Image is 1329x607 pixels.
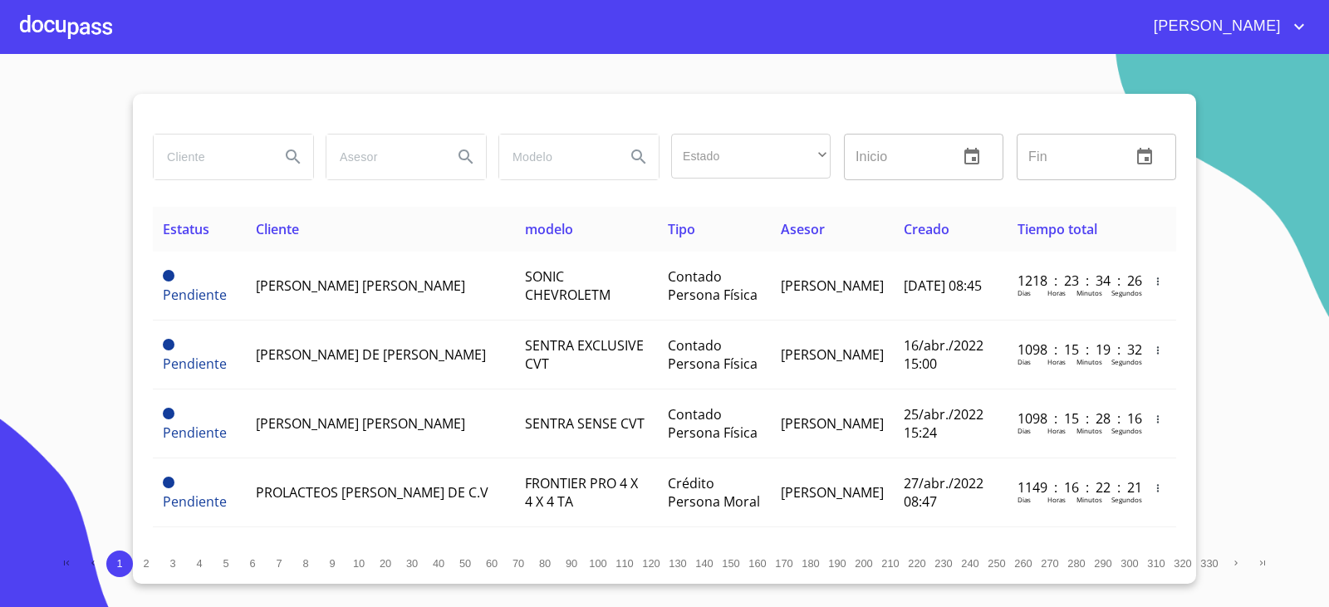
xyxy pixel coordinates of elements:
[372,551,399,577] button: 20
[961,557,978,570] span: 240
[525,220,573,238] span: modelo
[781,345,884,364] span: [PERSON_NAME]
[143,557,149,570] span: 2
[904,277,982,295] span: [DATE] 08:45
[851,551,877,577] button: 200
[452,551,478,577] button: 50
[159,551,186,577] button: 3
[133,551,159,577] button: 2
[459,557,471,570] span: 50
[525,414,645,433] span: SENTRA SENSE CVT
[904,551,930,577] button: 220
[744,551,771,577] button: 160
[1076,357,1102,366] p: Minutos
[781,483,884,502] span: [PERSON_NAME]
[1094,557,1111,570] span: 290
[668,474,760,511] span: Crédito Persona Moral
[1018,220,1097,238] span: Tiempo total
[771,551,797,577] button: 170
[163,423,227,442] span: Pendiente
[904,474,983,511] span: 27/abr./2022 08:47
[775,557,792,570] span: 170
[566,557,577,570] span: 90
[1014,557,1032,570] span: 260
[486,557,498,570] span: 60
[1147,557,1165,570] span: 310
[499,135,612,179] input: search
[163,339,174,350] span: Pendiente
[881,557,899,570] span: 210
[957,551,983,577] button: 240
[934,557,952,570] span: 230
[589,557,606,570] span: 100
[1076,426,1102,435] p: Minutos
[1018,340,1130,359] p: 1098 : 15 : 19 : 32
[433,557,444,570] span: 40
[983,551,1010,577] button: 250
[585,551,611,577] button: 100
[930,551,957,577] button: 230
[619,137,659,177] button: Search
[346,551,372,577] button: 10
[669,557,686,570] span: 130
[1063,551,1090,577] button: 280
[186,551,213,577] button: 4
[615,557,633,570] span: 110
[1047,357,1066,366] p: Horas
[1116,551,1143,577] button: 300
[1018,288,1031,297] p: Dias
[988,557,1005,570] span: 250
[1170,551,1196,577] button: 320
[1121,557,1138,570] span: 300
[256,483,488,502] span: PROLACTEOS [PERSON_NAME] DE C.V
[223,557,228,570] span: 5
[664,551,691,577] button: 130
[532,551,558,577] button: 80
[638,551,664,577] button: 120
[326,135,439,179] input: search
[1018,272,1130,290] p: 1218 : 23 : 34 : 26
[722,557,739,570] span: 150
[399,551,425,577] button: 30
[781,414,884,433] span: [PERSON_NAME]
[302,557,308,570] span: 8
[276,557,282,570] span: 7
[1018,495,1031,504] p: Dias
[1141,13,1289,40] span: [PERSON_NAME]
[691,551,718,577] button: 140
[1047,288,1066,297] p: Horas
[163,492,227,511] span: Pendiente
[781,277,884,295] span: [PERSON_NAME]
[668,405,758,442] span: Contado Persona Física
[478,551,505,577] button: 60
[718,551,744,577] button: 150
[525,474,638,511] span: FRONTIER PRO 4 X 4 X 4 TA
[642,557,660,570] span: 120
[256,277,465,295] span: [PERSON_NAME] [PERSON_NAME]
[525,267,611,304] span: SONIC CHEVROLETM
[904,336,983,373] span: 16/abr./2022 15:00
[163,477,174,488] span: Pendiente
[781,220,825,238] span: Asesor
[505,551,532,577] button: 70
[406,557,418,570] span: 30
[1196,551,1223,577] button: 330
[877,551,904,577] button: 210
[855,557,872,570] span: 200
[1111,495,1142,504] p: Segundos
[1076,288,1102,297] p: Minutos
[797,551,824,577] button: 180
[512,557,524,570] span: 70
[1041,557,1058,570] span: 270
[1018,478,1130,497] p: 1149 : 16 : 22 : 21
[1067,557,1085,570] span: 280
[802,557,819,570] span: 180
[169,557,175,570] span: 3
[213,551,239,577] button: 5
[668,336,758,373] span: Contado Persona Física
[266,551,292,577] button: 7
[525,336,644,373] span: SENTRA EXCLUSIVE CVT
[824,551,851,577] button: 190
[1111,288,1142,297] p: Segundos
[163,408,174,419] span: Pendiente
